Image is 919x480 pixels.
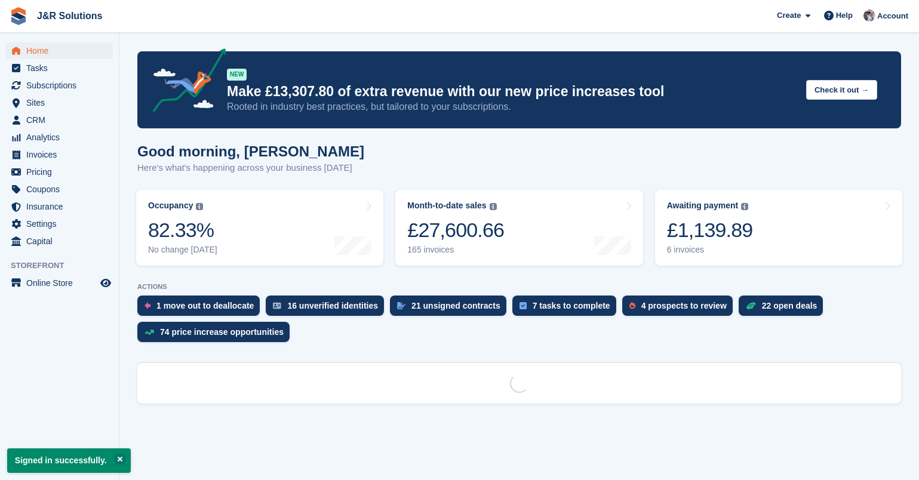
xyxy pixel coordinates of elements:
img: icon-info-grey-7440780725fd019a000dd9b08b2336e03edf1995a4989e88bcd33f0948082b44.svg [741,203,748,210]
a: menu [6,94,113,111]
div: 82.33% [148,218,217,242]
span: Create [777,10,801,21]
span: Home [26,42,98,59]
span: CRM [26,112,98,128]
img: icon-info-grey-7440780725fd019a000dd9b08b2336e03edf1995a4989e88bcd33f0948082b44.svg [196,203,203,210]
div: 16 unverified identities [287,301,378,310]
img: Steve Revell [863,10,875,21]
span: Account [877,10,908,22]
a: menu [6,77,113,94]
img: task-75834270c22a3079a89374b754ae025e5fb1db73e45f91037f5363f120a921f8.svg [520,302,527,309]
div: No change [DATE] [148,245,217,255]
img: verify_identity-adf6edd0f0f0b5bbfe63781bf79b02c33cf7c696d77639b501bdc392416b5a36.svg [273,302,281,309]
a: Month-to-date sales £27,600.66 165 invoices [395,190,643,266]
span: Sites [26,94,98,111]
a: Occupancy 82.33% No change [DATE] [136,190,383,266]
img: icon-info-grey-7440780725fd019a000dd9b08b2336e03edf1995a4989e88bcd33f0948082b44.svg [490,203,497,210]
span: Storefront [11,260,119,272]
div: £27,600.66 [407,218,504,242]
a: 22 open deals [739,296,829,322]
a: 21 unsigned contracts [390,296,512,322]
a: menu [6,216,113,232]
span: Online Store [26,275,98,291]
a: menu [6,164,113,180]
a: menu [6,112,113,128]
a: 74 price increase opportunities [137,322,296,348]
div: Month-to-date sales [407,201,486,211]
div: 1 move out to deallocate [156,301,254,310]
a: 16 unverified identities [266,296,390,322]
div: 165 invoices [407,245,504,255]
div: Awaiting payment [667,201,739,211]
a: J&R Solutions [32,6,107,26]
span: Invoices [26,146,98,163]
a: Preview store [99,276,113,290]
div: 21 unsigned contracts [411,301,500,310]
span: Settings [26,216,98,232]
span: Help [836,10,853,21]
div: 6 invoices [667,245,753,255]
a: menu [6,181,113,198]
p: ACTIONS [137,283,901,291]
div: Occupancy [148,201,193,211]
span: Pricing [26,164,98,180]
p: Here's what's happening across your business [DATE] [137,161,364,175]
span: Subscriptions [26,77,98,94]
a: menu [6,233,113,250]
h1: Good morning, [PERSON_NAME] [137,143,364,159]
span: Insurance [26,198,98,215]
img: deal-1b604bf984904fb50ccaf53a9ad4b4a5d6e5aea283cecdc64d6e3604feb123c2.svg [746,301,756,310]
div: £1,139.89 [667,218,753,242]
span: Analytics [26,129,98,146]
img: price-adjustments-announcement-icon-8257ccfd72463d97f412b2fc003d46551f7dbcb40ab6d574587a9cd5c0d94... [143,48,226,116]
a: 1 move out to deallocate [137,296,266,322]
p: Rooted in industry best practices, but tailored to your subscriptions. [227,100,797,113]
a: 7 tasks to complete [512,296,622,322]
a: menu [6,146,113,163]
span: Coupons [26,181,98,198]
img: price_increase_opportunities-93ffe204e8149a01c8c9dc8f82e8f89637d9d84a8eef4429ea346261dce0b2c0.svg [145,330,154,335]
span: Capital [26,233,98,250]
span: Tasks [26,60,98,76]
img: contract_signature_icon-13c848040528278c33f63329250d36e43548de30e8caae1d1a13099fd9432cc5.svg [397,302,405,309]
div: NEW [227,69,247,81]
p: Make £13,307.80 of extra revenue with our new price increases tool [227,83,797,100]
div: 7 tasks to complete [533,301,610,310]
img: stora-icon-8386f47178a22dfd0bd8f6a31ec36ba5ce8667c1dd55bd0f319d3a0aa187defe.svg [10,7,27,25]
a: 4 prospects to review [622,296,739,322]
a: menu [6,198,113,215]
img: move_outs_to_deallocate_icon-f764333ba52eb49d3ac5e1228854f67142a1ed5810a6f6cc68b1a99e826820c5.svg [145,302,150,309]
a: menu [6,129,113,146]
div: 4 prospects to review [641,301,727,310]
div: 74 price increase opportunities [160,327,284,337]
div: 22 open deals [762,301,817,310]
p: Signed in successfully. [7,448,131,473]
a: menu [6,60,113,76]
a: menu [6,42,113,59]
img: prospect-51fa495bee0391a8d652442698ab0144808aea92771e9ea1ae160a38d050c398.svg [629,302,635,309]
a: menu [6,275,113,291]
a: Awaiting payment £1,139.89 6 invoices [655,190,902,266]
button: Check it out → [806,80,877,100]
